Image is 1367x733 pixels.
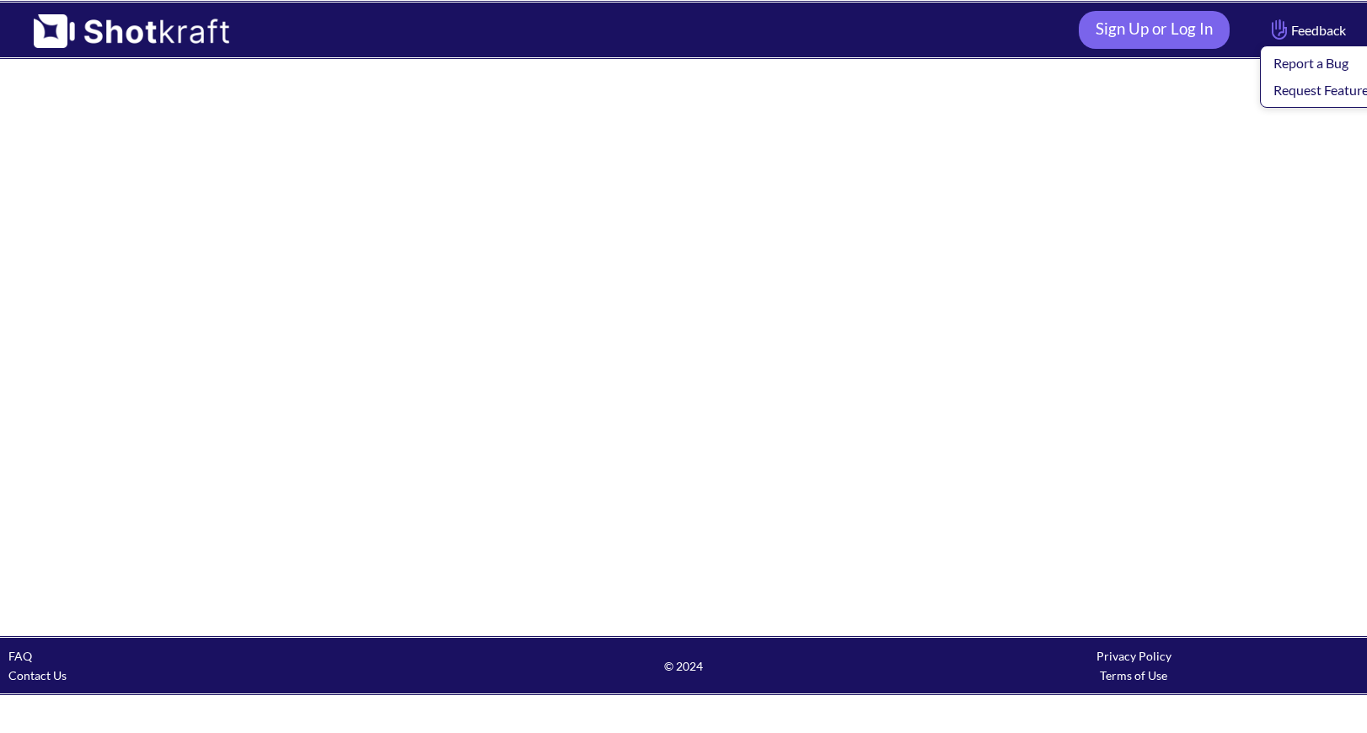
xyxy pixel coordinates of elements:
[1268,15,1291,44] img: Hand Icon
[458,656,909,676] span: © 2024
[8,668,67,682] a: Contact Us
[909,666,1359,685] div: Terms of Use
[1079,11,1230,49] a: Sign Up or Log In
[8,649,32,663] a: FAQ
[1268,20,1346,40] span: Feedback
[909,646,1359,666] div: Privacy Policy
